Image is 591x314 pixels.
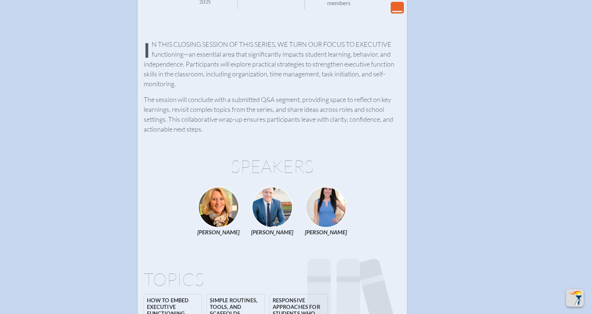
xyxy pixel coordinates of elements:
[144,39,401,89] p: In this closing session of this series, we turn our focus to executive functioning—an essential a...
[568,291,582,305] img: To the top
[251,228,293,235] span: [PERSON_NAME]
[144,158,401,175] h1: Speakers
[305,228,347,235] span: [PERSON_NAME]
[144,271,401,288] h1: Topics
[566,289,584,307] button: Scroll Top
[144,95,401,134] p: The session will conclude with a submitted Q&A segment, providing space to reflect on key learnin...
[197,228,239,235] span: [PERSON_NAME]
